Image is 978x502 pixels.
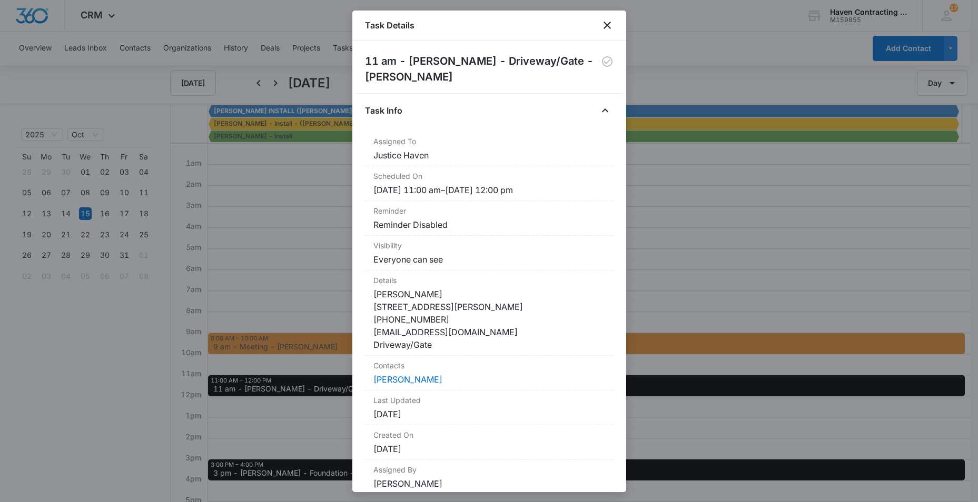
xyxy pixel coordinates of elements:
[373,360,605,371] dt: Contacts
[365,460,614,495] div: Assigned By[PERSON_NAME]
[373,288,605,351] dd: [PERSON_NAME] [STREET_ADDRESS][PERSON_NAME] [PHONE_NUMBER] [EMAIL_ADDRESS][DOMAIN_NAME] Driveway/...
[373,408,605,420] dd: [DATE]
[365,236,614,270] div: VisibilityEveryone can see
[373,240,605,251] dt: Visibility
[601,19,614,32] button: close
[373,170,605,182] dt: Scheduled On
[373,374,442,385] a: [PERSON_NAME]
[373,149,605,162] dd: Justice Haven
[365,425,614,460] div: Created On[DATE]
[365,166,614,201] div: Scheduled On[DATE] 11:00 am–[DATE] 12:00 pm
[373,218,605,231] dd: Reminder Disabled
[373,443,605,455] dd: [DATE]
[365,53,601,85] h2: 11 am - [PERSON_NAME] - Driveway/Gate - [PERSON_NAME]
[365,19,414,32] h1: Task Details
[373,205,605,216] dt: Reminder
[373,429,605,440] dt: Created On
[373,275,605,286] dt: Details
[373,464,605,475] dt: Assigned By
[373,477,605,490] dd: [PERSON_NAME]
[373,395,605,406] dt: Last Updated
[365,132,614,166] div: Assigned ToJustice Haven
[597,102,614,119] button: Close
[365,390,614,425] div: Last Updated[DATE]
[373,253,605,266] dd: Everyone can see
[365,356,614,390] div: Contacts[PERSON_NAME]
[373,136,605,147] dt: Assigned To
[365,201,614,236] div: ReminderReminder Disabled
[373,184,605,196] dd: [DATE] 11:00 am – [DATE] 12:00 pm
[365,270,614,356] div: Details[PERSON_NAME] [STREET_ADDRESS][PERSON_NAME] [PHONE_NUMBER] [EMAIL_ADDRESS][DOMAIN_NAME] Dr...
[365,104,402,117] h4: Task Info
